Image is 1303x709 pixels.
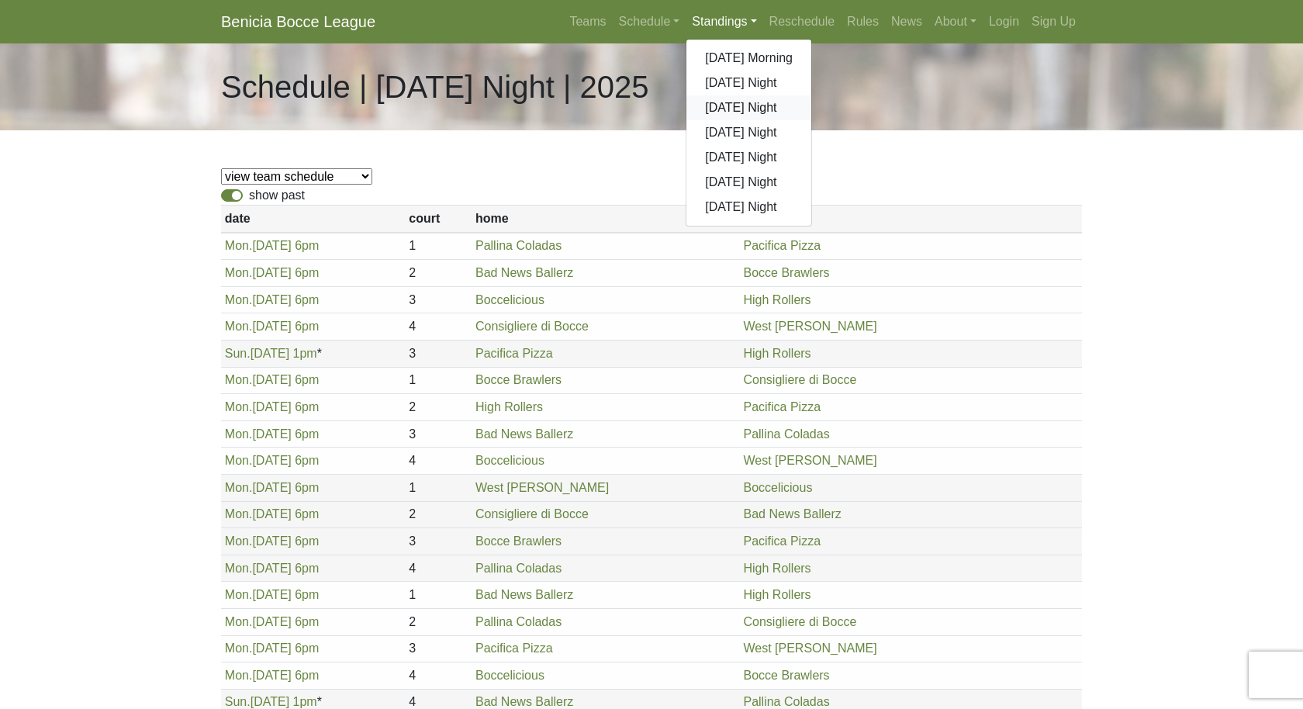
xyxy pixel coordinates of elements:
a: West [PERSON_NAME] [475,481,609,494]
a: Mon.[DATE] 6pm [225,562,320,575]
span: Sun. [225,695,251,708]
a: Login [983,6,1025,37]
a: Bocce Brawlers [475,534,562,548]
a: Bocce Brawlers [743,266,829,279]
h1: Schedule | [DATE] Night | 2025 [221,68,648,105]
a: Pallina Coladas [743,695,829,708]
a: Mon.[DATE] 6pm [225,534,320,548]
a: Bad News Ballerz [475,695,573,708]
a: Mon.[DATE] 6pm [225,454,320,467]
a: West [PERSON_NAME] [743,454,876,467]
span: Mon. [225,615,253,628]
span: Mon. [225,373,253,386]
span: Mon. [225,562,253,575]
a: Consigliere di Bocce [475,507,589,521]
a: Rules [841,6,885,37]
a: Sun.[DATE] 1pm [225,347,317,360]
td: 2 [405,501,472,528]
td: 4 [405,448,472,475]
a: Sun.[DATE] 1pm [225,695,317,708]
span: Mon. [225,427,253,441]
a: News [885,6,928,37]
a: Boccelicious [475,669,544,682]
a: Mon.[DATE] 6pm [225,615,320,628]
span: Mon. [225,266,253,279]
span: Mon. [225,669,253,682]
td: 1 [405,367,472,394]
a: [DATE] Night [686,195,811,220]
a: Mon.[DATE] 6pm [225,481,320,494]
a: Mon.[DATE] 6pm [225,320,320,333]
a: [DATE] Night [686,145,811,170]
a: West [PERSON_NAME] [743,320,876,333]
a: [DATE] Night [686,170,811,195]
a: [DATE] Night [686,120,811,145]
a: Pallina Coladas [743,427,829,441]
a: Boccelicious [475,293,544,306]
span: Mon. [225,400,253,413]
a: High Rollers [475,400,543,413]
td: 3 [405,420,472,448]
th: date [221,206,405,233]
a: Benicia Bocce League [221,6,375,37]
label: show past [249,186,305,205]
a: Bocce Brawlers [743,669,829,682]
a: Bad News Ballerz [743,507,841,521]
a: Mon.[DATE] 6pm [225,293,320,306]
a: Mon.[DATE] 6pm [225,507,320,521]
a: Teams [563,6,612,37]
span: Mon. [225,454,253,467]
a: Pacifica Pizza [475,642,553,655]
a: High Rollers [743,347,810,360]
div: Standings [686,39,812,227]
span: Mon. [225,588,253,601]
a: About [928,6,983,37]
a: [DATE] Night [686,95,811,120]
a: Mon.[DATE] 6pm [225,373,320,386]
td: 2 [405,608,472,635]
a: Reschedule [763,6,842,37]
span: Mon. [225,642,253,655]
a: Bocce Brawlers [475,373,562,386]
th: home [472,206,740,233]
td: 1 [405,233,472,260]
a: High Rollers [743,562,810,575]
span: Mon. [225,534,253,548]
a: Pallina Coladas [475,239,562,252]
span: Mon. [225,239,253,252]
a: Standings [686,6,762,37]
a: High Rollers [743,293,810,306]
a: Consigliere di Bocce [743,615,856,628]
a: Pacifica Pizza [743,400,821,413]
a: Pallina Coladas [475,615,562,628]
td: 1 [405,474,472,501]
td: 3 [405,340,472,367]
a: Boccelicious [743,481,812,494]
a: Pacifica Pizza [743,534,821,548]
a: Sign Up [1025,6,1082,37]
a: Bad News Ballerz [475,588,573,601]
a: Bad News Ballerz [475,266,573,279]
td: 3 [405,286,472,313]
span: Mon. [225,293,253,306]
a: Mon.[DATE] 6pm [225,669,320,682]
span: Sun. [225,347,251,360]
td: 3 [405,635,472,662]
a: Mon.[DATE] 6pm [225,400,320,413]
a: High Rollers [743,588,810,601]
span: Mon. [225,507,253,521]
a: Schedule [613,6,686,37]
a: [DATE] Night [686,71,811,95]
a: West [PERSON_NAME] [743,642,876,655]
a: Pacifica Pizza [743,239,821,252]
a: Boccelicious [475,454,544,467]
td: 4 [405,662,472,690]
a: [DATE] Morning [686,46,811,71]
a: Pallina Coladas [475,562,562,575]
td: 1 [405,582,472,609]
td: 3 [405,528,472,555]
a: Pacifica Pizza [475,347,553,360]
a: Mon.[DATE] 6pm [225,588,320,601]
th: visitor [740,206,1082,233]
th: court [405,206,472,233]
